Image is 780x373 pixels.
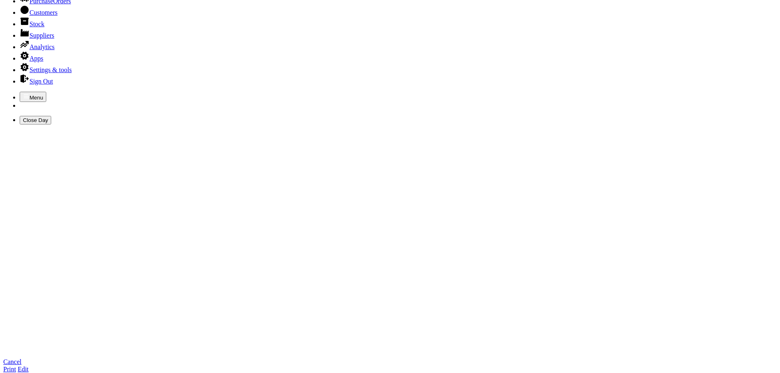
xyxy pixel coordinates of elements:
a: Suppliers [20,32,54,39]
a: Analytics [20,43,54,50]
a: Sign Out [20,78,53,85]
a: Apps [20,55,43,62]
a: Stock [20,20,44,27]
a: Edit [18,366,29,373]
a: Print [3,366,16,373]
button: Menu [20,92,46,102]
li: Suppliers [20,28,777,39]
button: Close Day [20,116,51,124]
a: Settings & tools [20,66,72,73]
a: Customers [20,9,57,16]
li: Stock [20,16,777,28]
a: Cancel [3,358,21,365]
